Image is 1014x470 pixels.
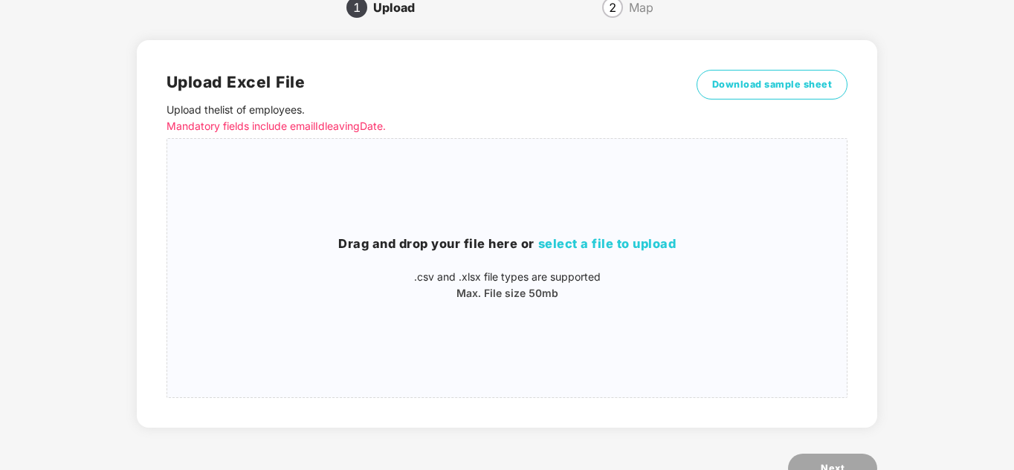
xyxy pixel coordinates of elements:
[167,235,847,254] h3: Drag and drop your file here or
[167,139,847,397] span: Drag and drop your file here orselect a file to upload.csv and .xlsx file types are supportedMax....
[167,269,847,285] p: .csv and .xlsx file types are supported
[353,1,361,13] span: 1
[538,236,676,251] span: select a file to upload
[167,70,677,94] h2: Upload Excel File
[609,1,616,13] span: 2
[167,118,677,134] p: Mandatory fields include emailId leavingDate.
[697,70,848,99] button: Download sample sheet
[167,285,847,301] p: Max. File size 50mb
[167,102,677,134] p: Upload the list of employees .
[712,77,833,92] span: Download sample sheet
